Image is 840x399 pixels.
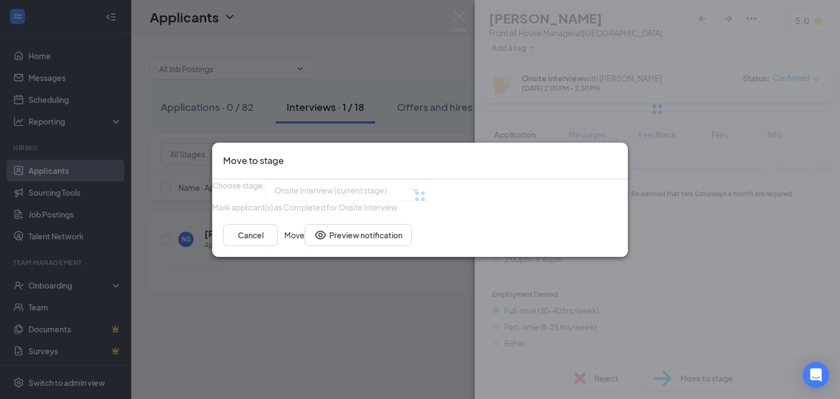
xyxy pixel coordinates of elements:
h3: Move to stage [223,154,284,168]
div: Open Intercom Messenger [803,362,829,388]
svg: Eye [314,228,327,241]
button: Preview notificationEye [305,224,412,245]
button: Move [284,224,305,245]
button: Cancel [223,224,278,245]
